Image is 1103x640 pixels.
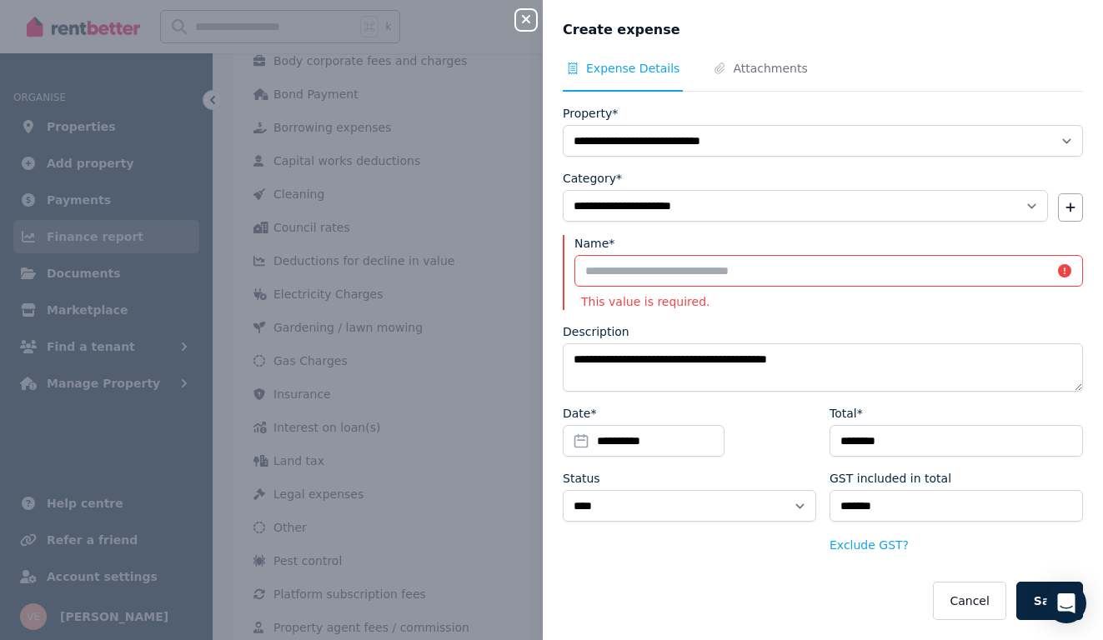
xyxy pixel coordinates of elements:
[563,20,680,40] span: Create expense
[830,405,863,422] label: Total*
[830,537,909,553] button: Exclude GST?
[1016,582,1083,620] button: Save
[574,293,1083,310] p: This value is required.
[563,105,618,122] label: Property*
[733,60,807,77] span: Attachments
[933,582,1005,620] button: Cancel
[563,323,629,340] label: Description
[830,470,951,487] label: GST included in total
[563,60,1083,92] nav: Tabs
[563,470,600,487] label: Status
[563,170,622,187] label: Category*
[1046,583,1086,623] div: Open Intercom Messenger
[574,235,614,252] label: Name*
[563,405,596,422] label: Date*
[586,60,679,77] span: Expense Details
